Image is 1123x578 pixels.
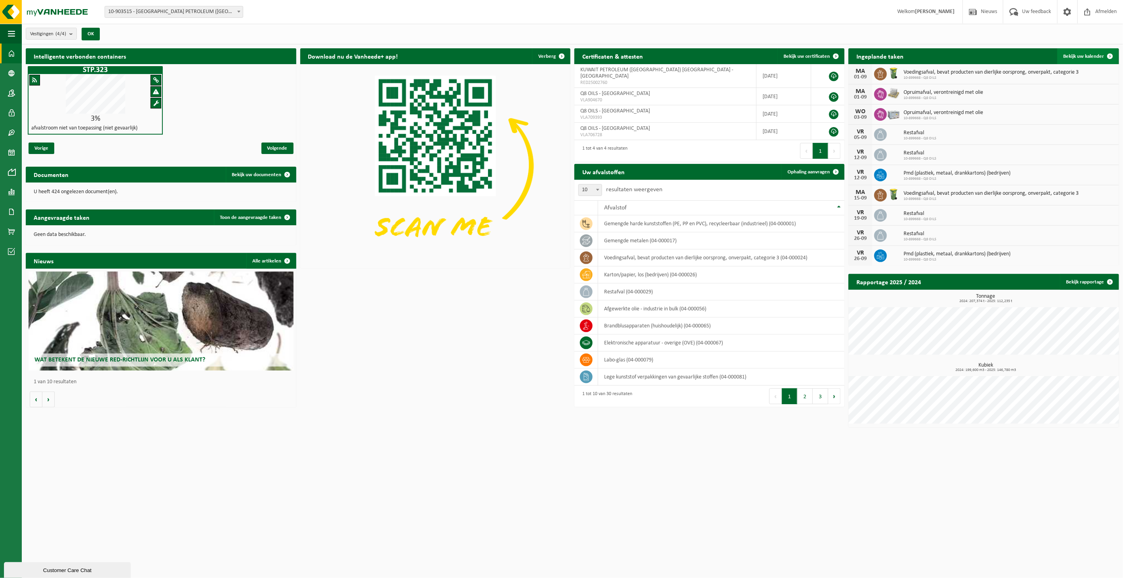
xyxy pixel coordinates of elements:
[26,209,97,225] h2: Aangevraagde taken
[915,9,955,15] strong: [PERSON_NAME]
[904,76,1079,80] span: 10-899668 - Q8 OILS
[580,125,650,131] span: Q8 OILS - [GEOGRAPHIC_DATA]
[34,189,288,195] p: U heeft 424 ongelezen document(en).
[904,237,936,242] span: 10-899668 - Q8 OILS
[852,74,868,80] div: 01-09
[852,368,1119,372] span: 2024: 199,600 m3 - 2025: 146,780 m3
[580,114,750,121] span: VLA709393
[598,266,845,283] td: karton/papier, los (bedrijven) (04-000026)
[578,142,627,160] div: 1 tot 4 van 4 resultaten
[852,129,868,135] div: VR
[598,283,845,300] td: restafval (04-000029)
[904,150,936,156] span: Restafval
[1064,54,1104,59] span: Bekijk uw kalender
[30,28,66,40] span: Vestigingen
[261,143,294,154] span: Volgende
[852,155,868,161] div: 12-09
[904,177,1011,181] span: 10-899668 - Q8 OILS
[26,48,296,64] h2: Intelligente verbonden containers
[598,335,845,352] td: elektronische apparatuur - overige (OVE) (04-000067)
[757,64,811,88] td: [DATE]
[904,211,936,217] span: Restafval
[580,132,750,138] span: VLA706728
[538,54,556,59] span: Verberg
[852,230,868,236] div: VR
[852,216,868,221] div: 19-09
[34,379,292,385] p: 1 van 10 resultaten
[29,115,162,123] div: 3%
[105,6,243,18] span: 10-903515 - KUWAIT PETROLEUM (BELGIUM) NV - ANTWERPEN
[598,249,845,266] td: voedingsafval, bevat producten van dierlijke oorsprong, onverpakt, categorie 3 (04-000024)
[904,69,1079,76] span: Voedingsafval, bevat producten van dierlijke oorsprong, onverpakt, categorie 3
[782,388,797,404] button: 1
[813,388,828,404] button: 3
[578,388,632,405] div: 1 tot 10 van 30 resultaten
[598,232,845,249] td: gemengde metalen (04-000017)
[532,48,570,64] button: Verberg
[580,97,750,103] span: VLA904670
[598,369,845,386] td: lege kunststof verpakkingen van gevaarlijke stoffen (04-000081)
[848,48,911,64] h2: Ingeplande taken
[606,186,662,193] label: resultaten weergeven
[26,167,76,182] h2: Documenten
[4,561,132,578] iframe: chat widget
[904,116,983,121] span: 10-899668 - Q8 OILS
[226,167,296,183] a: Bekijk uw documenten
[904,130,936,136] span: Restafval
[852,236,868,241] div: 26-09
[904,156,936,161] span: 10-899668 - Q8 OILS
[887,67,900,80] img: WB-0140-HPE-GN-50
[55,31,66,36] count: (4/4)
[904,110,983,116] span: Opruimafval, verontreinigd met olie
[769,388,782,404] button: Previous
[1060,274,1118,290] a: Bekijk rapportage
[852,256,868,262] div: 26-09
[852,95,868,100] div: 01-09
[42,392,55,407] button: Volgende
[852,299,1119,303] span: 2024: 207,374 t - 2025: 112,235 t
[598,300,845,318] td: afgewerkte olie - industrie in bulk (04-000056)
[848,274,929,289] h2: Rapportage 2025 / 2024
[852,196,868,201] div: 15-09
[904,231,936,237] span: Restafval
[232,172,282,177] span: Bekijk uw documenten
[604,205,627,211] span: Afvalstof
[30,66,161,74] h1: STP.323
[579,184,602,196] span: 10
[82,28,100,40] button: OK
[852,88,868,95] div: MA
[852,135,868,141] div: 05-09
[220,215,282,220] span: Toon de aangevraagde taken
[300,64,571,267] img: Download de VHEPlus App
[852,189,868,196] div: MA
[852,363,1119,372] h3: Kubiek
[828,143,841,159] button: Next
[887,107,900,120] img: PB-LB-0680-HPE-GY-11
[757,88,811,105] td: [DATE]
[1057,48,1118,64] a: Bekijk uw kalender
[852,149,868,155] div: VR
[31,125,137,131] h4: afvalstroom niet van toepassing (niet gevaarlijk)
[784,54,830,59] span: Bekijk uw certificaten
[574,48,651,64] h2: Certificaten & attesten
[852,68,868,74] div: MA
[598,318,845,335] td: brandblusapparaten (huishoudelijk) (04-000065)
[904,251,1011,257] span: Pmd (plastiek, metaal, drankkartons) (bedrijven)
[580,108,650,114] span: Q8 OILS - [GEOGRAPHIC_DATA]
[852,175,868,181] div: 12-09
[29,272,294,371] a: Wat betekent de nieuwe RED-richtlijn voor u als klant?
[904,89,983,96] span: Opruimafval, verontreinigd met olie
[214,209,296,225] a: Toon de aangevraagde taken
[781,164,844,180] a: Ophaling aanvragen
[777,48,844,64] a: Bekijk uw certificaten
[580,67,733,79] span: KUWAIT PETROLEUM ([GEOGRAPHIC_DATA]) [GEOGRAPHIC_DATA] - [GEOGRAPHIC_DATA]
[34,357,205,363] span: Wat betekent de nieuwe RED-richtlijn voor u als klant?
[813,143,828,159] button: 1
[797,388,813,404] button: 2
[904,197,1079,202] span: 10-899668 - Q8 OILS
[300,48,406,64] h2: Download nu de Vanheede+ app!
[246,253,296,269] a: Alle artikelen
[852,115,868,120] div: 03-09
[904,217,936,222] span: 10-899668 - Q8 OILS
